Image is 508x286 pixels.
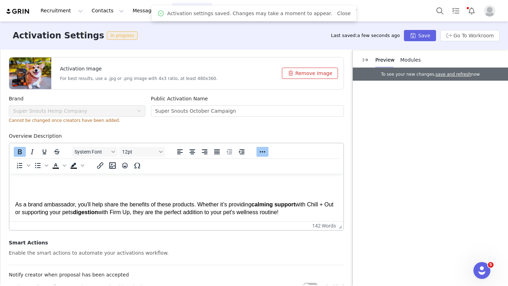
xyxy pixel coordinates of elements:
[331,33,400,38] span: Last saved:
[186,147,198,157] button: Align center
[213,3,251,19] button: Content
[51,147,63,157] button: Strikethrough
[404,30,436,41] button: Save
[223,147,235,157] button: Decrease indent
[74,149,109,155] span: System Font
[174,147,186,157] button: Align left
[256,147,268,157] button: Reveal or hide additional toolbar items
[36,3,87,19] button: Recruitment
[107,161,119,170] button: Insert/edit image
[122,149,157,155] span: 12pt
[26,147,38,157] button: Italic
[131,161,143,170] button: Special character
[60,65,218,73] h4: Activation Image
[357,33,400,38] span: a few seconds ago
[9,118,120,123] span: Cannot be changed once creators have been added.
[324,3,364,19] a: Community
[480,5,502,17] button: Profile
[440,30,500,41] button: Go To Workroom
[9,96,24,101] label: Brand
[436,72,471,77] a: save and refresh
[107,31,138,40] span: In progress
[172,3,212,19] button: Program
[471,72,480,77] span: now
[312,223,336,229] button: 142 words
[242,28,286,34] strong: calming support
[199,147,211,157] button: Align right
[432,3,448,19] button: Search
[119,147,165,157] button: Font sizes
[72,147,117,157] button: Fonts
[167,10,332,17] span: Activation settings saved. Changes may take a moment to appear.
[400,57,421,63] span: Modules
[9,57,344,89] span: Activation Image For best results, use a .jpg or .png image with 4x3 ratio, at least 480x360. Rem...
[94,161,106,170] button: Insert/edit link
[13,29,104,42] h3: Activation Settings
[336,222,343,230] div: Press the Up and Down arrow keys to resize the editor.
[151,96,208,101] label: Public Activation Name
[50,161,67,170] div: Text color
[252,3,295,19] button: Reporting
[9,240,48,245] span: Smart Actions
[32,161,49,170] div: Bullet list
[68,161,85,170] div: Background color
[14,161,31,170] div: Numbered list
[38,147,50,157] button: Underline
[9,272,129,278] label: Notify creator when proposal has been accepted
[236,147,248,157] button: Increase indent
[87,3,128,19] button: Contacts
[9,249,344,257] div: Enable the smart actions to automate your activations workflow.
[381,72,436,77] span: To see your new changes,
[282,68,338,79] button: Remove Image
[13,106,87,116] div: Super Snouts Hemp Company
[211,147,223,157] button: Justify
[64,36,89,42] strong: digestion
[128,3,172,19] button: Messages
[464,3,479,19] button: Notifications
[473,262,490,279] iframe: Intercom live chat
[448,3,464,19] a: Tasks
[60,75,218,82] p: For best results, use a .jpg or .png image with 4x3 ratio, at least 480x360.
[10,174,343,221] iframe: Rich Text Area
[119,161,131,170] button: Emojis
[6,8,30,15] img: grin logo
[484,5,495,17] img: placeholder-profile.jpg
[6,27,328,51] p: As a brand ambassador, you'll help share the benefits of these products. Whether it’s providing w...
[296,3,323,19] a: Brands
[14,147,26,157] button: Bold
[137,109,141,114] i: icon: down
[488,262,494,268] span: 5
[375,56,395,64] p: Preview
[337,11,351,16] a: Close
[9,133,62,139] label: Overview Description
